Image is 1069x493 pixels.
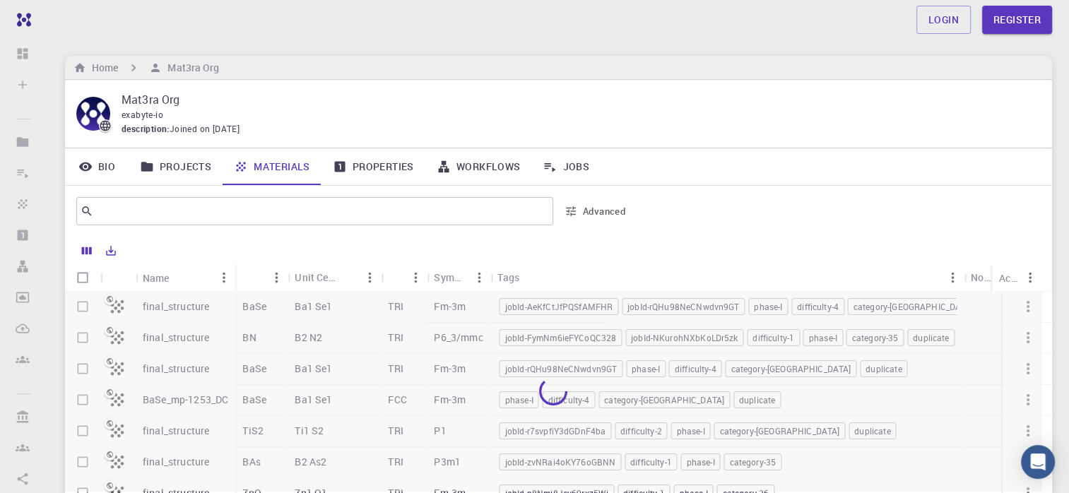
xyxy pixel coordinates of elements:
div: Open Intercom Messenger [1021,445,1055,479]
a: Jobs [531,148,601,185]
a: Bio [65,148,129,185]
button: Sort [388,266,411,289]
button: Menu [468,266,490,289]
a: Workflows [425,148,532,185]
button: Sort [242,266,265,289]
button: Menu [1019,266,1041,289]
div: Symmetry [427,263,490,291]
button: Advanced [559,200,632,222]
button: Menu [941,266,964,289]
a: Properties [321,148,425,185]
div: Unit Cell Formula [288,263,381,291]
button: Menu [404,266,427,289]
div: Lattice [381,263,427,291]
a: Login [916,6,971,34]
span: exabyte-io [122,109,163,120]
h6: Mat3ra Org [162,60,219,76]
div: Symmetry [434,263,468,291]
a: Register [982,6,1052,34]
div: Name [143,264,170,292]
div: Unit Cell Formula [295,263,336,291]
button: Sort [336,266,358,289]
div: Name [136,264,235,292]
div: Non-periodic [971,263,992,291]
button: Menu [358,266,381,289]
button: Export [99,239,123,262]
nav: breadcrumb [71,60,222,76]
h6: Home [86,60,118,76]
button: Menu [213,266,235,289]
button: Columns [75,239,99,262]
div: Tags [490,263,964,291]
img: logo [11,13,31,27]
span: description : [122,122,170,136]
p: Mat3ra Org [122,91,1029,108]
div: Tags [497,263,519,291]
div: Actions [999,264,1019,292]
a: Projects [129,148,223,185]
div: Formula [235,263,288,291]
button: Sort [170,266,192,289]
a: Materials [223,148,321,185]
button: Sort [519,266,542,289]
div: Icon [100,264,136,292]
div: Actions [992,264,1041,292]
span: Joined on [DATE] [170,122,240,136]
button: Menu [265,266,288,289]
